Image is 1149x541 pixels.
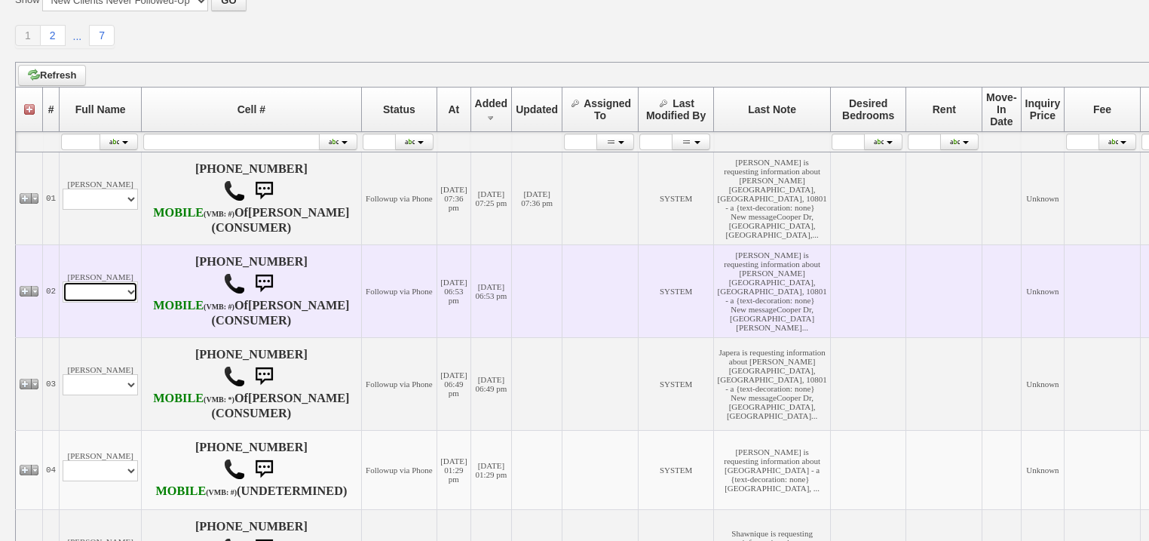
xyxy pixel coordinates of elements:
td: SYSTEM [638,430,714,509]
td: [PERSON_NAME] is requesting information about [PERSON_NAME][GEOGRAPHIC_DATA], [GEOGRAPHIC_DATA], ... [714,244,830,337]
td: Unknown [1021,430,1065,509]
font: (VMB: #) [204,303,234,311]
td: [PERSON_NAME] [60,337,142,430]
td: Unknown [1021,152,1065,244]
td: 01 [43,152,60,244]
td: Followup via Phone [361,337,437,430]
img: sms.png [249,361,279,392]
th: # [43,87,60,131]
a: 1 [15,25,41,46]
span: Rent [933,103,956,115]
a: ... [66,26,90,46]
td: Followup via Phone [361,430,437,509]
td: [DATE] 07:36 pm [512,152,562,244]
font: (VMB: #) [206,488,237,496]
span: Last Modified By [646,97,706,121]
font: (VMB: *) [204,395,234,404]
span: At [448,103,459,115]
img: sms.png [249,176,279,206]
td: [PERSON_NAME] [60,152,142,244]
td: 03 [43,337,60,430]
td: Followup via Phone [361,244,437,337]
td: [PERSON_NAME] is requesting information about [GEOGRAPHIC_DATA] - a {text-decoration: none} [GEOG... [714,430,830,509]
font: (VMB: #) [204,210,234,218]
td: [DATE] 07:25 pm [470,152,512,244]
td: Unknown [1021,244,1065,337]
span: Assigned To [584,97,631,121]
font: MOBILE [155,484,206,498]
b: T-Mobile USA, Inc. [153,299,234,312]
td: [DATE] 01:29 pm [470,430,512,509]
img: sms.png [249,269,279,299]
span: Desired Bedrooms [842,97,894,121]
h4: [PHONE_NUMBER] Of (CONSUMER) [145,348,357,420]
a: 7 [89,25,115,46]
b: AT&T Wireless [155,484,237,498]
img: call.png [223,272,246,295]
h4: [PHONE_NUMBER] Of (CONSUMER) [145,255,357,327]
td: Followup via Phone [361,152,437,244]
font: MOBILE [153,392,204,405]
td: SYSTEM [638,244,714,337]
td: Unknown [1021,337,1065,430]
img: call.png [223,180,246,202]
td: [DATE] 06:53 pm [437,244,470,337]
span: Move-In Date [986,91,1016,128]
img: call.png [223,458,246,481]
td: [DATE] 06:53 pm [470,244,512,337]
h4: [PHONE_NUMBER] (UNDETERMINED) [145,441,357,500]
td: [DATE] 06:49 pm [437,337,470,430]
td: [PERSON_NAME] [60,430,142,509]
a: 2 [41,25,66,46]
span: Full Name [75,103,126,115]
td: 04 [43,430,60,509]
b: T-Mobile USA, Inc. [153,206,234,220]
td: 02 [43,244,60,337]
b: [PERSON_NAME] [248,206,350,220]
b: [PERSON_NAME] [248,299,350,312]
img: sms.png [249,454,279,484]
font: MOBILE [153,299,204,312]
a: Refresh [18,65,86,86]
span: Last Note [748,103,796,115]
b: Verizon Wireless [153,392,234,405]
td: [DATE] 06:49 pm [470,337,512,430]
font: MOBILE [153,206,204,220]
td: [DATE] 01:29 pm [437,430,470,509]
span: Fee [1093,103,1111,115]
td: [DATE] 07:36 pm [437,152,470,244]
td: [PERSON_NAME] is requesting information about [PERSON_NAME][GEOGRAPHIC_DATA], [GEOGRAPHIC_DATA], ... [714,152,830,244]
span: Added [475,97,508,109]
span: Cell # [237,103,265,115]
h4: [PHONE_NUMBER] Of (CONSUMER) [145,162,357,235]
td: SYSTEM [638,152,714,244]
span: Status [383,103,415,115]
img: call.png [223,365,246,388]
span: Inquiry Price [1025,97,1061,121]
td: Japera is requesting information about [PERSON_NAME][GEOGRAPHIC_DATA], [GEOGRAPHIC_DATA], 10801 -... [714,337,830,430]
b: [PERSON_NAME] [248,392,350,405]
td: SYSTEM [638,337,714,430]
td: [PERSON_NAME] [60,244,142,337]
span: Updated [516,103,558,115]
